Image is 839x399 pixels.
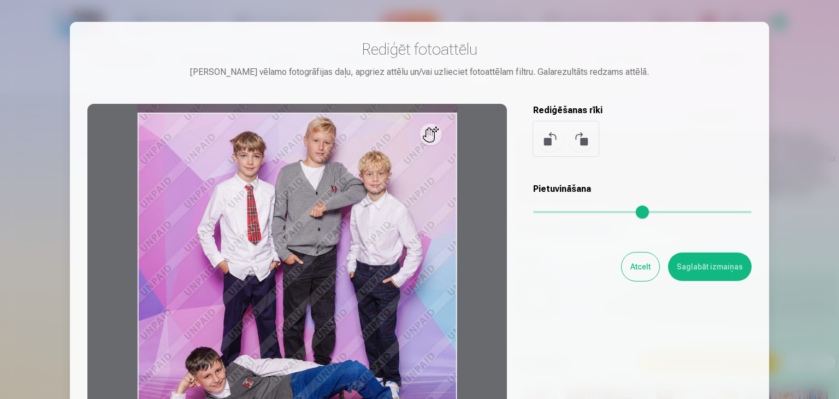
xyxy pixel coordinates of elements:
[622,253,659,281] button: Atcelt
[87,39,752,59] h3: Rediģēt fotoattēlu
[533,104,752,117] h5: Rediģēšanas rīki
[533,183,752,196] h5: Pietuvināšana
[668,253,752,281] button: Saglabāt izmaiņas
[87,66,752,79] div: [PERSON_NAME] vēlamo fotogrāfijas daļu, apgriez attēlu un/vai uzlieciet fotoattēlam filtru. Galar...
